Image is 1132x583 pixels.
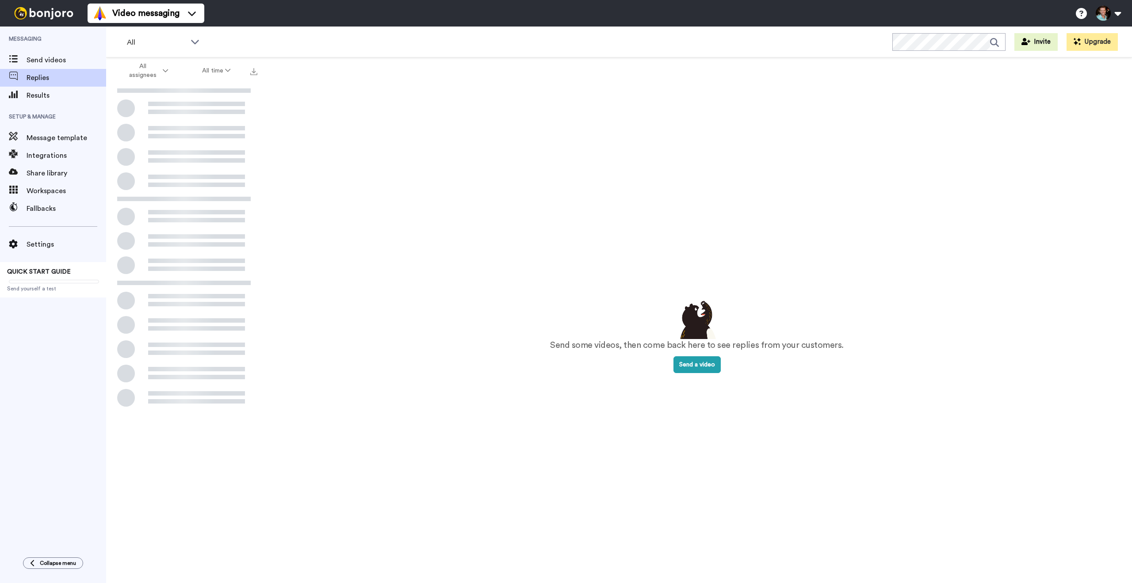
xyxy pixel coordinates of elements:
[27,168,106,179] span: Share library
[112,7,180,19] span: Video messaging
[40,560,76,567] span: Collapse menu
[125,62,161,80] span: All assignees
[27,55,106,65] span: Send videos
[27,72,106,83] span: Replies
[250,68,257,75] img: export.svg
[11,7,77,19] img: bj-logo-header-white.svg
[27,186,106,196] span: Workspaces
[248,64,260,77] button: Export all results that match these filters now.
[1067,33,1118,51] button: Upgrade
[23,557,83,569] button: Collapse menu
[27,203,106,214] span: Fallbacks
[7,269,71,275] span: QUICK START GUIDE
[127,37,186,48] span: All
[7,285,99,292] span: Send yourself a test
[673,362,721,368] a: Send a video
[673,356,721,373] button: Send a video
[27,239,106,250] span: Settings
[93,6,107,20] img: vm-color.svg
[675,298,719,339] img: results-emptystates.png
[27,133,106,143] span: Message template
[185,63,248,79] button: All time
[27,150,106,161] span: Integrations
[1014,33,1058,51] button: Invite
[27,90,106,101] span: Results
[550,339,844,352] p: Send some videos, then come back here to see replies from your customers.
[108,58,185,83] button: All assignees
